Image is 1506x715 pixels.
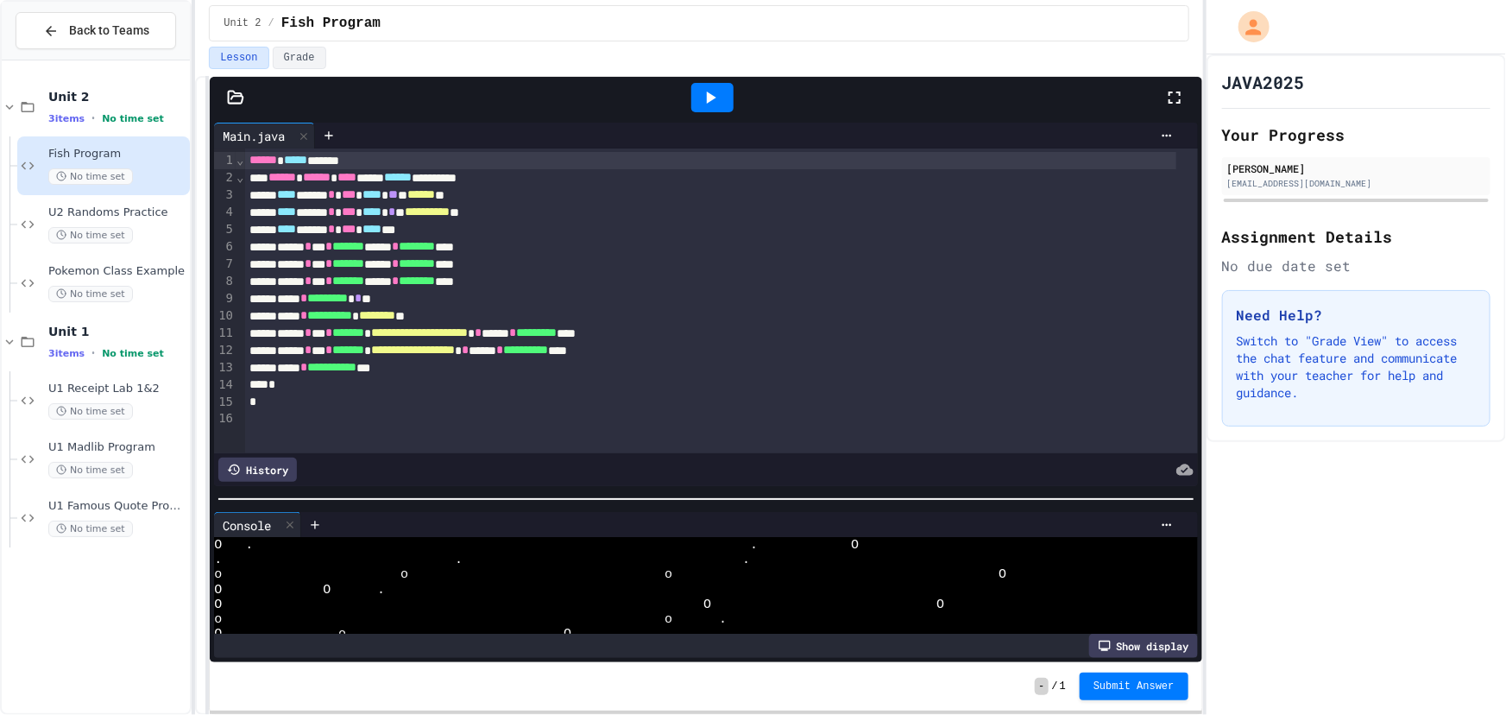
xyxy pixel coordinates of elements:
span: U1 Madlib Program [48,440,186,455]
button: Grade [273,47,326,69]
span: / [268,16,274,30]
span: U1 Famous Quote Program [48,499,186,514]
span: No time set [102,348,164,359]
span: 3 items [48,113,85,124]
span: Fish Program [281,13,381,34]
span: Submit Answer [1093,680,1175,693]
p: Switch to "Grade View" to access the chat feature and communicate with your teacher for help and ... [1237,332,1476,402]
span: No time set [48,286,133,302]
span: 1 [1060,680,1066,693]
span: U2 Randoms Practice [48,206,186,220]
span: • [91,346,95,360]
h1: JAVA2025 [1222,70,1305,94]
span: Unit 1 [48,324,186,339]
span: Pokemon Class Example [48,264,186,279]
span: No time set [48,521,133,537]
span: No time set [102,113,164,124]
span: Unit 2 [224,16,261,30]
span: 3 items [48,348,85,359]
button: Submit Answer [1080,673,1188,700]
div: [EMAIL_ADDRESS][DOMAIN_NAME] [1227,177,1485,190]
span: U1 Receipt Lab 1&2 [48,382,186,396]
h2: Assignment Details [1222,225,1490,249]
h3: Need Help? [1237,305,1476,326]
span: Unit 2 [48,89,186,104]
span: Back to Teams [69,22,149,40]
h2: Your Progress [1222,123,1490,147]
span: Fish Program [48,147,186,161]
button: Lesson [209,47,268,69]
div: My Account [1220,7,1274,47]
span: - [1035,678,1048,695]
span: No time set [48,403,133,420]
span: • [91,111,95,125]
span: No time set [48,168,133,185]
span: / [1052,680,1058,693]
div: No due date set [1222,256,1490,276]
button: Back to Teams [16,12,176,49]
span: No time set [48,462,133,478]
div: [PERSON_NAME] [1227,161,1485,176]
span: No time set [48,227,133,244]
